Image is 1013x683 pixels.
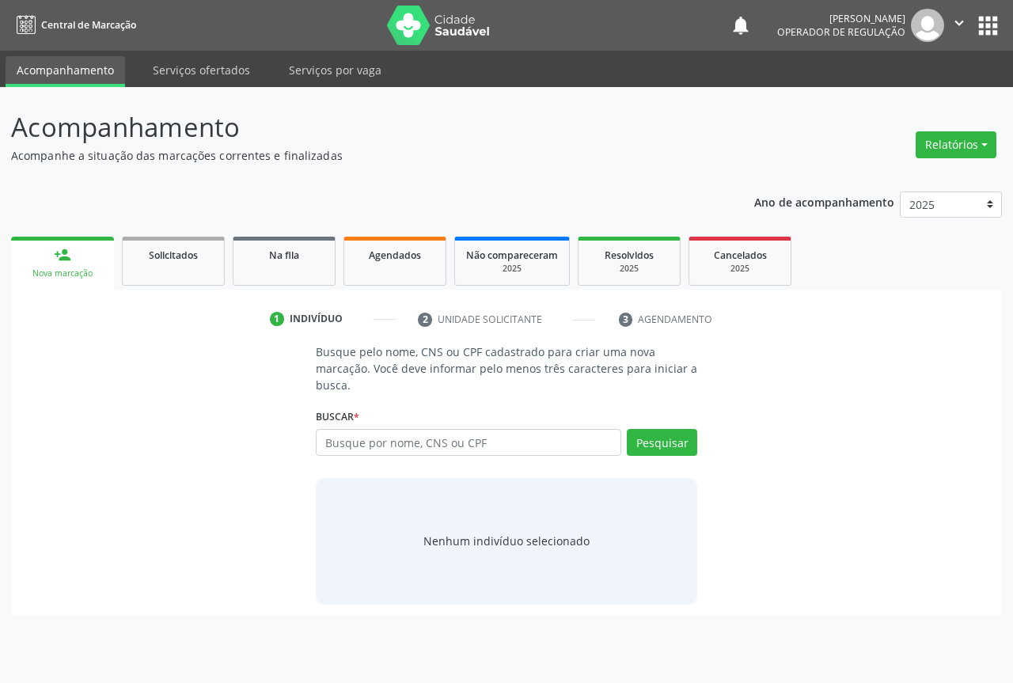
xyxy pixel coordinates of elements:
p: Acompanhe a situação das marcações correntes e finalizadas [11,147,704,164]
span: Não compareceram [466,249,558,262]
div: Nenhum indivíduo selecionado [423,533,590,549]
div: person_add [54,246,71,264]
div: 2025 [590,263,669,275]
a: Serviços ofertados [142,56,261,84]
button: notifications [730,14,752,36]
button: Pesquisar [627,429,697,456]
i:  [950,14,968,32]
div: Nova marcação [22,268,103,279]
div: 1 [270,312,284,326]
button: Relatórios [916,131,996,158]
span: Na fila [269,249,299,262]
div: 2025 [466,263,558,275]
label: Buscar [316,404,359,429]
div: Indivíduo [290,312,343,326]
input: Busque por nome, CNS ou CPF [316,429,621,456]
p: Ano de acompanhamento [754,192,894,211]
span: Cancelados [714,249,767,262]
a: Serviços por vaga [278,56,393,84]
p: Acompanhamento [11,108,704,147]
img: img [911,9,944,42]
span: Resolvidos [605,249,654,262]
div: [PERSON_NAME] [777,12,905,25]
p: Busque pelo nome, CNS ou CPF cadastrado para criar uma nova marcação. Você deve informar pelo men... [316,343,697,393]
div: 2025 [700,263,780,275]
span: Operador de regulação [777,25,905,39]
span: Central de Marcação [41,18,136,32]
a: Acompanhamento [6,56,125,87]
button: apps [974,12,1002,40]
span: Solicitados [149,249,198,262]
a: Central de Marcação [11,12,136,38]
button:  [944,9,974,42]
span: Agendados [369,249,421,262]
